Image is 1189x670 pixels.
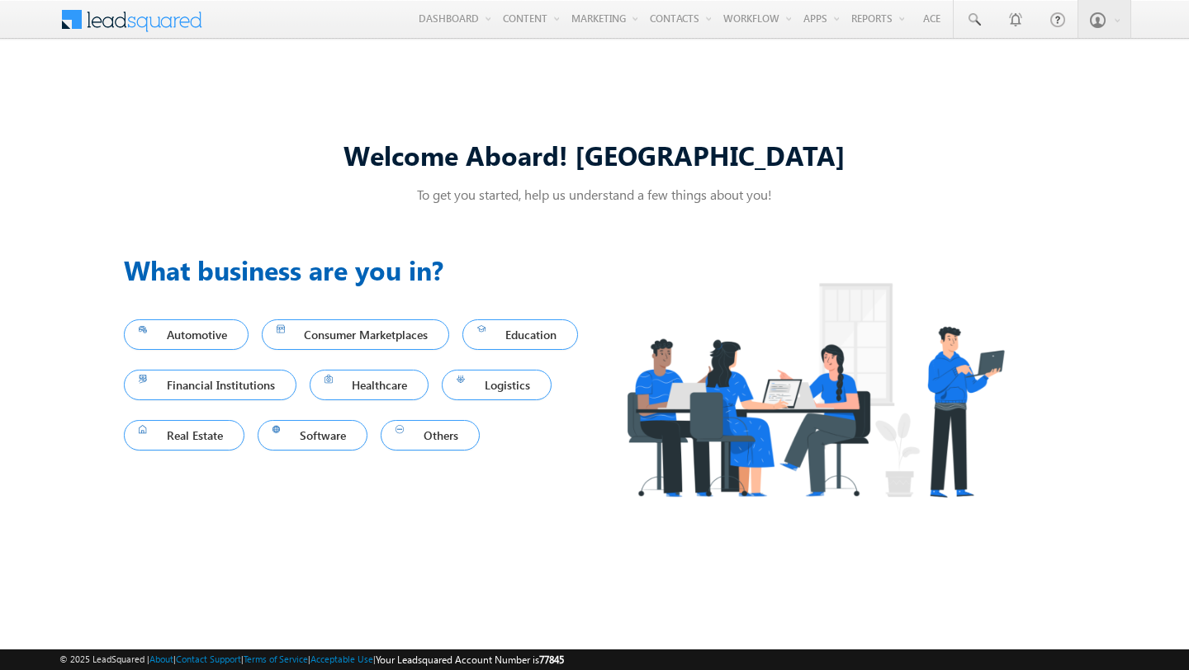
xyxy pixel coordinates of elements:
span: Real Estate [139,424,230,446]
span: © 2025 LeadSquared | | | | | [59,652,564,668]
span: Financial Institutions [139,374,282,396]
span: Healthcare [324,374,414,396]
span: Software [272,424,353,446]
span: 77845 [539,653,564,666]
img: Industry.png [594,250,1035,530]
span: Your Leadsquared Account Number is [376,653,564,666]
a: About [149,653,173,664]
a: Acceptable Use [310,653,373,664]
a: Terms of Service [244,653,308,664]
span: Education [477,323,563,346]
span: Automotive [139,323,234,346]
p: To get you started, help us understand a few things about you! [124,186,1065,203]
div: Welcome Aboard! [GEOGRAPHIC_DATA] [124,137,1065,172]
span: Others [396,424,465,446]
a: Contact Support [176,653,241,664]
h3: What business are you in? [124,250,594,290]
span: Logistics [457,374,537,396]
span: Consumer Marketplaces [277,323,435,346]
